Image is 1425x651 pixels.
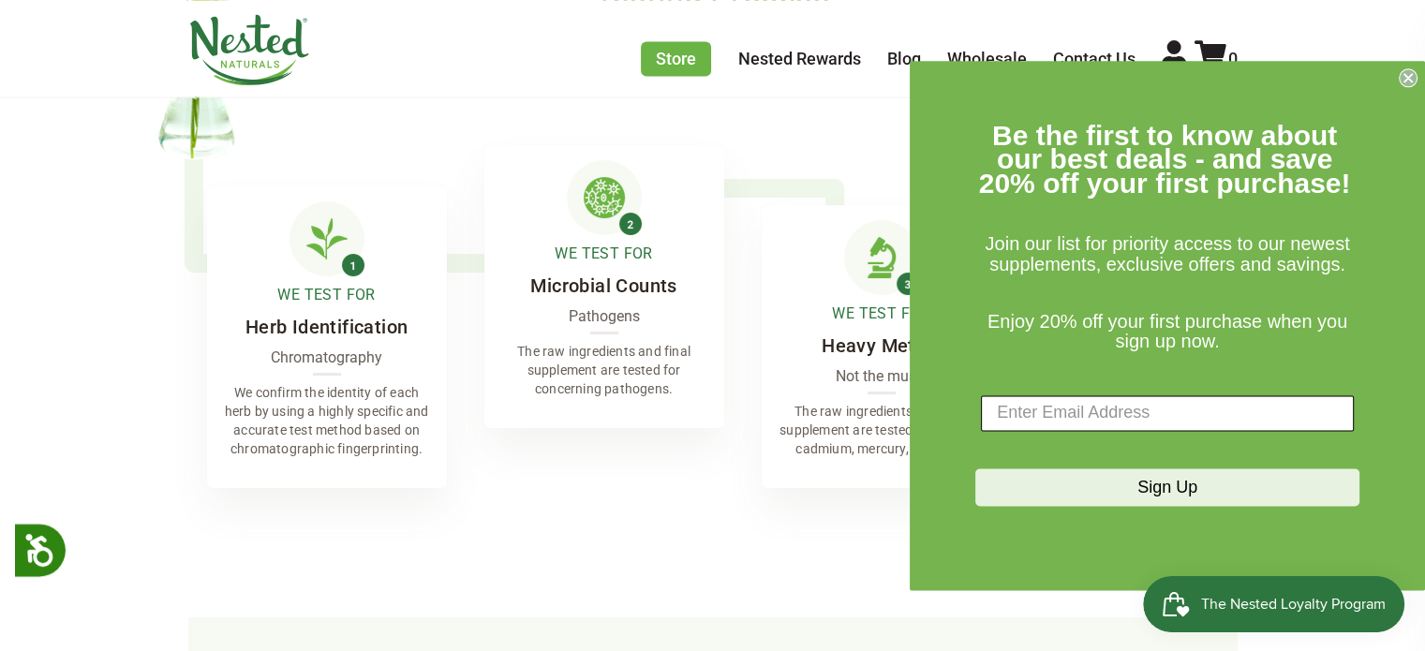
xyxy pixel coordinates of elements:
span: Join our list for priority access to our newest supplements, exclusive offers and savings. [985,234,1349,275]
img: Microbial Testing [567,160,642,235]
span: We Test For [832,303,929,325]
p: Chromatography [271,348,382,368]
div: v 4.0.25 [52,30,92,45]
p: Pathogens [569,306,640,327]
img: Heavy Metals Testing [844,220,919,295]
span: 0 [1228,49,1238,68]
button: Close dialog [1399,68,1418,87]
img: tab_domain_overview_orange.svg [51,109,66,124]
img: Nested Naturals [188,14,310,85]
a: Blog [887,49,921,68]
p: We confirm the identity of each herb by using a highly specific and accurate test method based on... [207,368,447,473]
span: We Test For [555,243,652,265]
a: Wholesale [947,49,1027,68]
span: Enjoy 20% off your first purchase when you sign up now. [987,311,1347,352]
div: Domain: [DOMAIN_NAME] [49,49,206,64]
h5: Herb Identification [245,314,408,340]
p: The raw ingredients and final supplement are tested for concerning pathogens. [484,327,724,413]
img: tab_keywords_by_traffic_grey.svg [186,109,201,124]
a: Store [641,41,711,76]
iframe: Button to open loyalty program pop-up [1143,576,1406,632]
h5: Microbial Counts [530,273,676,299]
input: Enter Email Address [981,395,1354,431]
button: Sign Up [975,468,1359,506]
p: Not the music [836,366,928,387]
img: logo_orange.svg [30,30,45,45]
a: Nested Rewards [738,49,861,68]
h5: Heavy Metals [822,333,941,359]
div: Domain Overview [71,111,168,123]
div: Keywords by Traffic [207,111,316,123]
span: Be the first to know about our best deals - and save 20% off your first purchase! [979,120,1351,199]
p: The raw ingredients and final supplement are tested for arsenic, cadmium, mercury, and lead. [762,387,1002,473]
span: We Test For [277,284,375,306]
a: Contact Us [1053,49,1136,68]
a: 0 [1195,49,1238,68]
img: website_grey.svg [30,49,45,64]
img: Herb Identification [289,201,364,276]
div: FLYOUT Form [910,61,1425,590]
